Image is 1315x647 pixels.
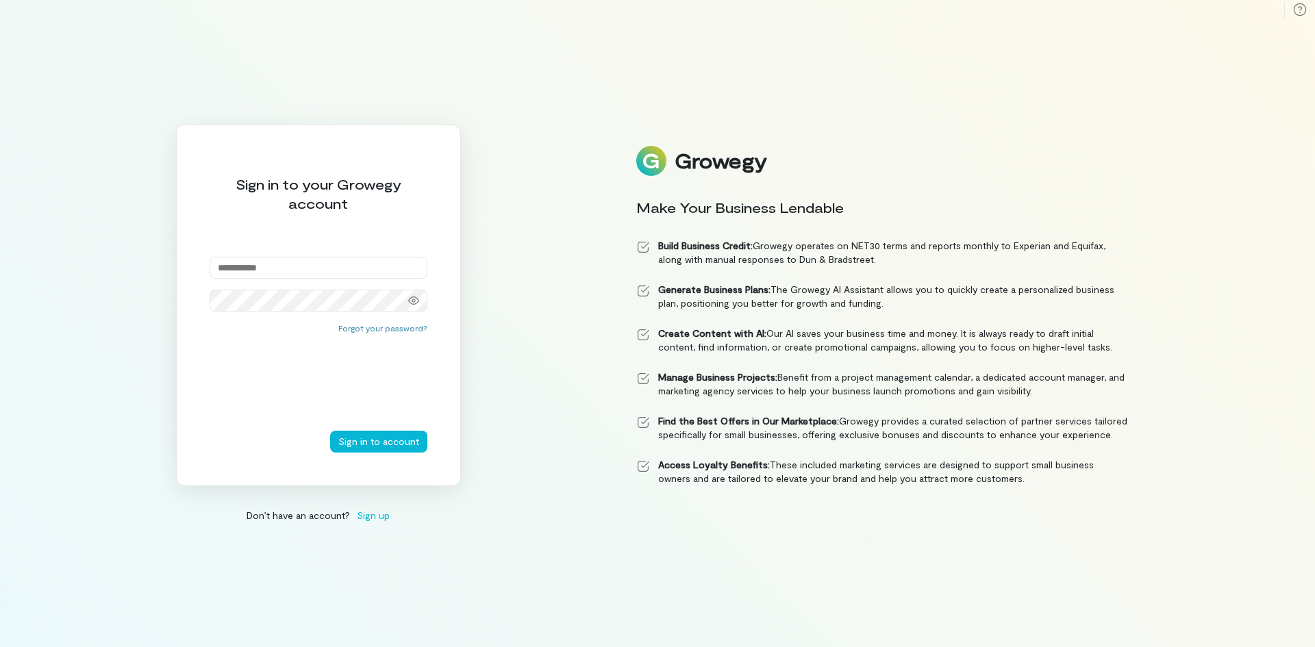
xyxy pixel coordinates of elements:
li: Benefit from a project management calendar, a dedicated account manager, and marketing agency ser... [636,370,1128,398]
strong: Create Content with AI: [658,327,766,339]
strong: Generate Business Plans: [658,283,771,295]
strong: Find the Best Offers in Our Marketplace: [658,415,839,427]
li: The Growegy AI Assistant allows you to quickly create a personalized business plan, positioning y... [636,283,1128,310]
div: Sign in to your Growegy account [210,175,427,213]
div: Don’t have an account? [176,508,461,522]
strong: Access Loyalty Benefits: [658,459,770,470]
button: Sign in to account [330,431,427,453]
li: Our AI saves your business time and money. It is always ready to draft initial content, find info... [636,327,1128,354]
li: These included marketing services are designed to support small business owners and are tailored ... [636,458,1128,485]
img: Logo [636,146,666,176]
strong: Manage Business Projects: [658,371,777,383]
div: Growegy [675,149,766,173]
button: Forgot your password? [338,322,427,333]
div: Make Your Business Lendable [636,198,1128,217]
li: Growegy provides a curated selection of partner services tailored specifically for small business... [636,414,1128,442]
strong: Build Business Credit: [658,240,753,251]
li: Growegy operates on NET30 terms and reports monthly to Experian and Equifax, along with manual re... [636,239,1128,266]
span: Sign up [357,508,390,522]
